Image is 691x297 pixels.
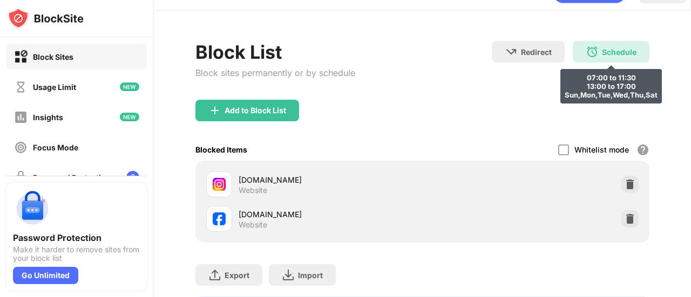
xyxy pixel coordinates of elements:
div: Block List [195,41,355,63]
div: Schedule [602,47,636,57]
div: Redirect [521,47,552,57]
div: Password Protection [13,232,140,243]
div: Insights [33,113,63,122]
div: Make it harder to remove sites from your block list [13,245,140,263]
div: [DOMAIN_NAME] [239,174,423,185]
img: time-usage-off.svg [14,80,28,94]
div: 13:00 to 17:00 [565,82,658,91]
div: Website [239,220,267,230]
div: Block sites permanently or by schedule [195,67,355,78]
img: new-icon.svg [120,82,139,91]
img: password-protection-off.svg [14,171,28,184]
img: block-on.svg [14,50,28,64]
div: Import [298,271,323,280]
div: Focus Mode [33,143,78,152]
img: logo-blocksite.svg [8,8,84,29]
img: favicons [213,212,226,225]
img: push-password-protection.svg [13,189,52,228]
img: favicons [213,178,226,191]
div: [DOMAIN_NAME] [239,209,423,220]
div: Usage Limit [33,82,76,92]
div: Whitelist mode [574,145,629,154]
div: Go Unlimited [13,267,78,284]
div: Add to Block List [225,106,286,115]
img: new-icon.svg [120,113,139,121]
div: Block Sites [33,52,73,61]
div: Sun,Mon,Tue,Wed,Thu,Sat [565,91,658,99]
div: 07:00 to 11:30 [565,73,658,82]
div: Export [225,271,249,280]
div: Blocked Items [195,145,247,154]
div: Website [239,185,267,195]
div: Password Protection [33,173,111,182]
img: focus-off.svg [14,141,28,154]
img: lock-menu.svg [126,171,139,184]
img: insights-off.svg [14,110,28,124]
